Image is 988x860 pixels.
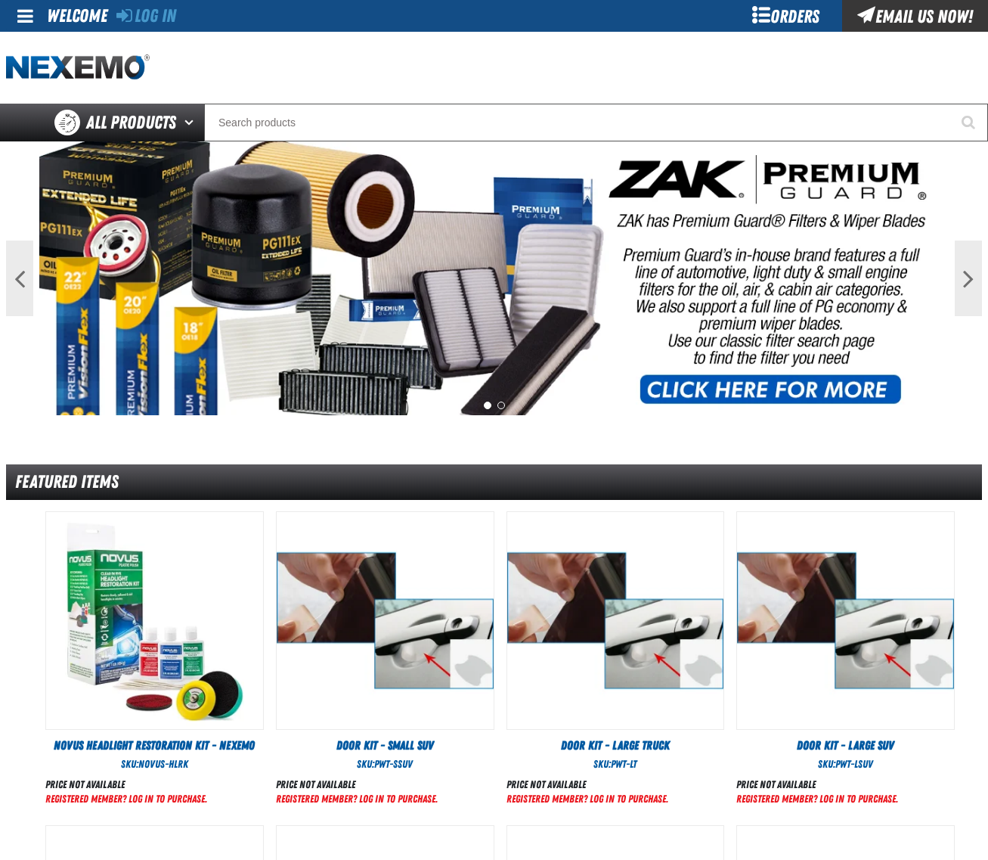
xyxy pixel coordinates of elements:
[6,241,33,316] button: Previous
[6,464,982,500] div: Featured Items
[276,778,438,792] div: Price not available
[277,512,494,729] img: Door Kit - Small SUV
[506,793,668,805] a: Registered Member? Log In to purchase.
[737,512,954,729] img: Door Kit - Large SUV
[336,738,434,753] span: Door Kit - Small SUV
[39,141,949,415] img: PG Filters & Wipers
[835,758,873,770] span: PWT-LSUV
[506,757,725,772] div: SKU:
[506,778,668,792] div: Price not available
[950,104,988,141] button: Start Searching
[736,793,898,805] a: Registered Member? Log In to purchase.
[497,402,505,409] button: 2 of 2
[46,512,263,729] : View Details of the Novus Headlight Restoration Kit - Nexemo
[6,54,150,81] img: Nexemo logo
[277,512,494,729] : View Details of the Door Kit - Small SUV
[46,512,263,729] img: Novus Headlight Restoration Kit - Nexemo
[45,778,207,792] div: Price not available
[45,737,264,754] a: Novus Headlight Restoration Kit - Nexemo
[611,758,636,770] span: PWT-LT
[484,402,491,409] button: 1 of 2
[138,758,188,770] span: NOVUS-HLRK
[179,104,204,141] button: Open All Products pages
[736,737,955,754] a: Door Kit - Large SUV
[737,512,954,729] : View Details of the Door Kit - Large SUV
[507,512,724,729] img: Door Kit - Large Truck
[276,793,438,805] a: Registered Member? Log In to purchase.
[506,737,725,754] a: Door Kit - Large Truck
[45,757,264,772] div: SKU:
[45,793,207,805] a: Registered Member? Log In to purchase.
[561,738,670,753] span: Door Kit - Large Truck
[54,738,255,753] span: Novus Headlight Restoration Kit - Nexemo
[374,758,413,770] span: PWT-SSUV
[86,109,176,136] span: All Products
[276,757,494,772] div: SKU:
[736,778,898,792] div: Price not available
[797,738,894,753] span: Door Kit - Large SUV
[276,737,494,754] a: Door Kit - Small SUV
[507,512,724,729] : View Details of the Door Kit - Large Truck
[955,241,982,316] button: Next
[736,757,955,772] div: SKU:
[204,104,988,141] input: Search
[116,5,176,26] a: Log In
